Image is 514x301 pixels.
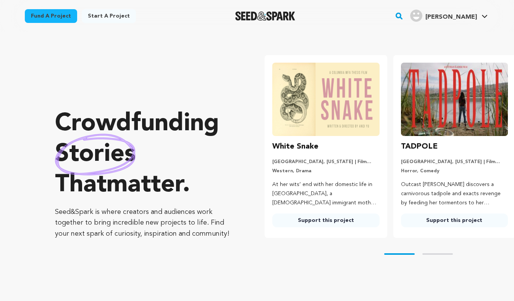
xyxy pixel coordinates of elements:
p: [GEOGRAPHIC_DATA], [US_STATE] | Film Short [401,159,508,165]
a: Support this project [272,214,379,227]
img: TADPOLE image [401,63,508,136]
p: Western, Drama [272,168,379,174]
a: Start a project [82,9,136,23]
p: Horror, Comedy [401,168,508,174]
p: At her wits’ end with her domestic life in [GEOGRAPHIC_DATA], a [DEMOGRAPHIC_DATA] immigrant moth... [272,180,379,207]
h3: White Snake [272,141,318,153]
div: Lizzy B.'s Profile [410,10,477,22]
span: [PERSON_NAME] [425,14,477,20]
span: matter [107,173,183,197]
p: Outcast [PERSON_NAME] discovers a carnivorous tadpole and exacts revenge by feeding her tormentor... [401,180,508,207]
a: Fund a project [25,9,77,23]
img: user.png [410,10,422,22]
img: White Snake image [272,63,379,136]
a: Support this project [401,214,508,227]
p: Crowdfunding that . [55,109,234,201]
a: Lizzy B.'s Profile [409,8,489,22]
p: [GEOGRAPHIC_DATA], [US_STATE] | Film Short [272,159,379,165]
h3: TADPOLE [401,141,438,153]
a: Seed&Spark Homepage [235,11,295,21]
span: Lizzy B.'s Profile [409,8,489,24]
img: hand sketched image [55,134,136,175]
p: Seed&Spark is where creators and audiences work together to bring incredible new projects to life... [55,207,234,240]
img: Seed&Spark Logo Dark Mode [235,11,295,21]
